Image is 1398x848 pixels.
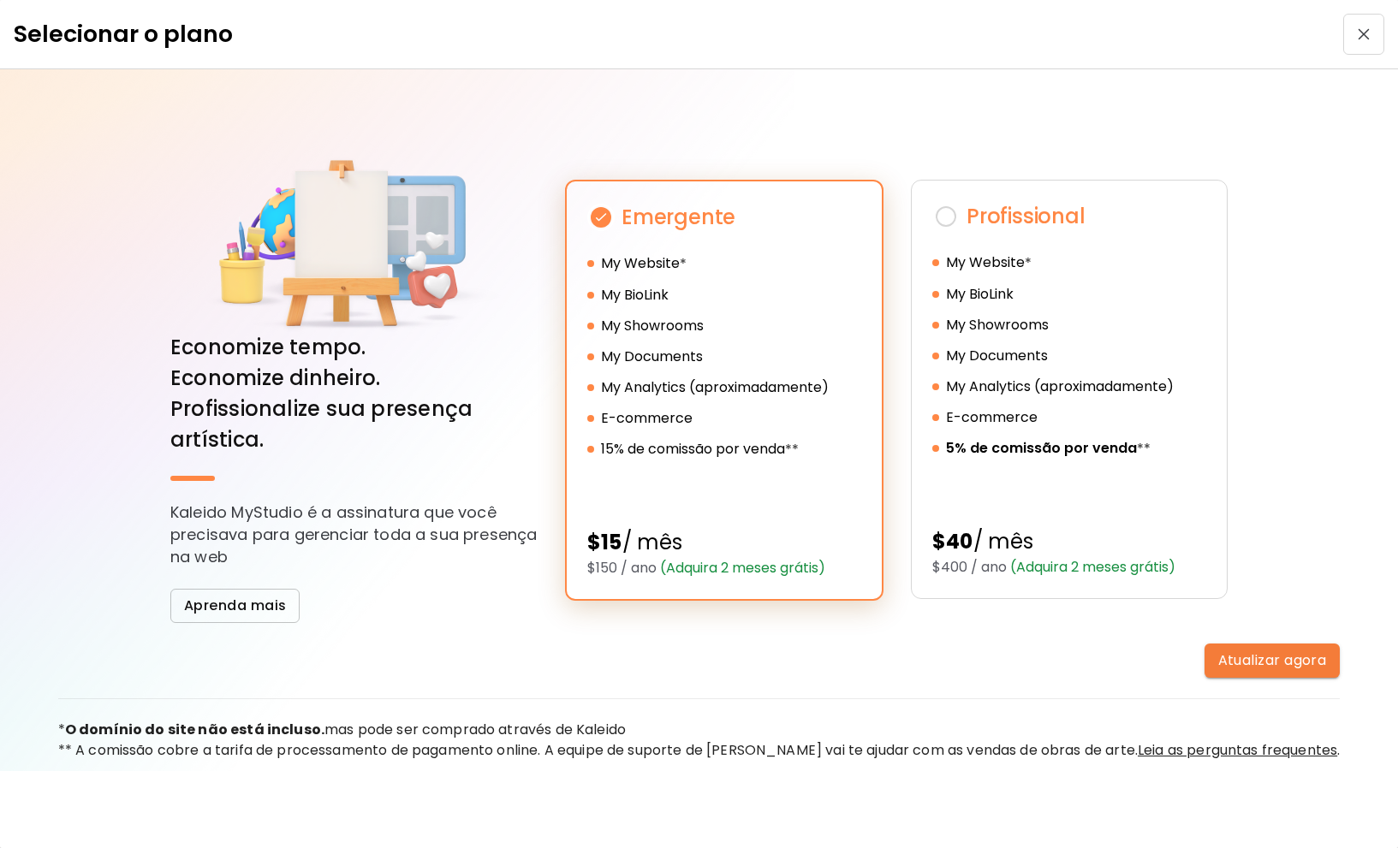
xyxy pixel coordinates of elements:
h2: Emergente [587,202,861,233]
h4: / mês [932,526,1206,557]
img: art [206,157,501,332]
h5: My Documents [946,346,1048,366]
h5: My BioLink [946,284,1014,305]
p: * mas pode ser comprado através de Kaleido [58,720,1341,740]
h5: My Website [601,253,680,274]
img: closeIcon [1358,28,1370,40]
span: (Adquira 2 meses grátis) [1007,557,1175,577]
strong: $40 [932,527,973,555]
strong: $15 [587,528,622,556]
h5: My Analytics (aproximadamente) [946,377,1174,397]
button: Atualizar agora [1205,643,1341,678]
span: Aprenda mais [184,596,287,614]
p: Kaleido MyStudio é a assinatura que você precisava para gerenciar toda a sua presença na web [170,501,538,568]
h5: My Showrooms [946,315,1049,335]
h5: My Website [946,252,1025,273]
button: closeIcon [1343,14,1384,55]
h5: My Showrooms [601,316,704,336]
img: check [587,204,615,231]
h3: Selecionar o plano [14,17,233,51]
h5: My Analytics (aproximadamente) [601,377,829,398]
button: Aprenda mais [170,589,300,623]
h5: 5% de comissão por venda [946,438,1137,459]
p: ** A comissão cobre a tarifa de processamento de pagamento online. A equipe de suporte de [PERSON... [58,740,1341,761]
span: Atualizar agora [1218,651,1327,669]
img: check [932,203,960,230]
h2: Profissional [932,201,1206,232]
h5: E-commerce [946,407,1038,428]
h5: 15% de comissão por venda [601,439,785,460]
strong: O domínio do site não está incluso. [65,720,324,739]
h5: E-commerce [601,408,693,429]
h5: My Documents [601,347,703,367]
h4: / mês [587,527,861,558]
p: Economize tempo. Economize dinheiro. Profissionalize sua presença artística. [170,332,538,455]
h5: $400 / ano [932,557,1206,578]
span: Leia as perguntas frequentes [1138,740,1337,760]
span: (Adquira 2 meses grátis) [657,558,825,578]
h5: My BioLink [601,285,669,305]
h5: $150 / ano [587,558,861,578]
